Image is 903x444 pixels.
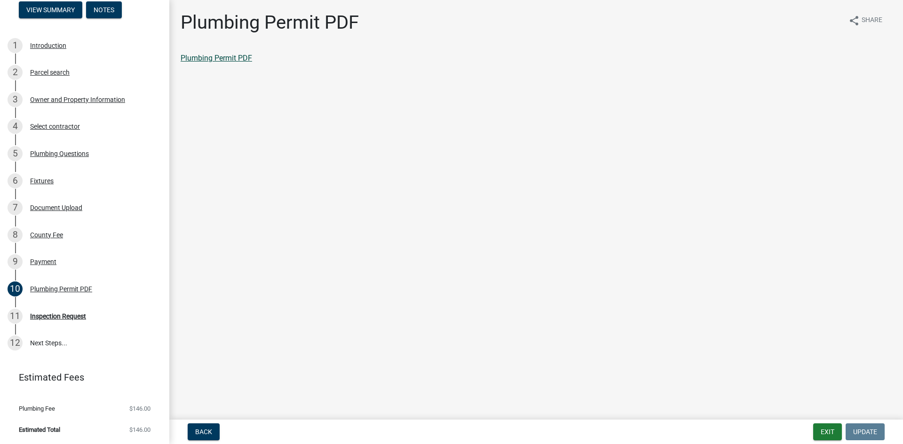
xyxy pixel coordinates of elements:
[8,38,23,53] div: 1
[195,428,212,436] span: Back
[86,7,122,14] wm-modal-confirm: Notes
[853,428,877,436] span: Update
[30,313,86,319] div: Inspection Request
[846,423,885,440] button: Update
[8,173,23,188] div: 6
[30,204,82,211] div: Document Upload
[181,11,359,34] h1: Plumbing Permit PDF
[19,7,82,14] wm-modal-confirm: Summary
[188,423,220,440] button: Back
[8,65,23,80] div: 2
[30,286,92,292] div: Plumbing Permit PDF
[8,281,23,296] div: 10
[813,423,842,440] button: Exit
[862,15,882,26] span: Share
[30,150,89,157] div: Plumbing Questions
[8,368,154,387] a: Estimated Fees
[8,309,23,324] div: 11
[841,11,890,30] button: shareShare
[129,427,150,433] span: $146.00
[30,69,70,76] div: Parcel search
[8,227,23,242] div: 8
[30,232,63,238] div: County Fee
[19,1,82,18] button: View Summary
[8,92,23,107] div: 3
[8,200,23,215] div: 7
[86,1,122,18] button: Notes
[19,427,60,433] span: Estimated Total
[30,258,56,265] div: Payment
[30,96,125,103] div: Owner and Property Information
[8,119,23,134] div: 4
[8,335,23,351] div: 12
[181,54,252,62] a: Plumbing Permit PDF
[30,178,54,184] div: Fixtures
[129,405,150,412] span: $146.00
[8,254,23,269] div: 9
[30,123,80,130] div: Select contractor
[848,15,860,26] i: share
[19,405,55,412] span: Plumbing Fee
[30,42,66,49] div: Introduction
[8,146,23,161] div: 5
